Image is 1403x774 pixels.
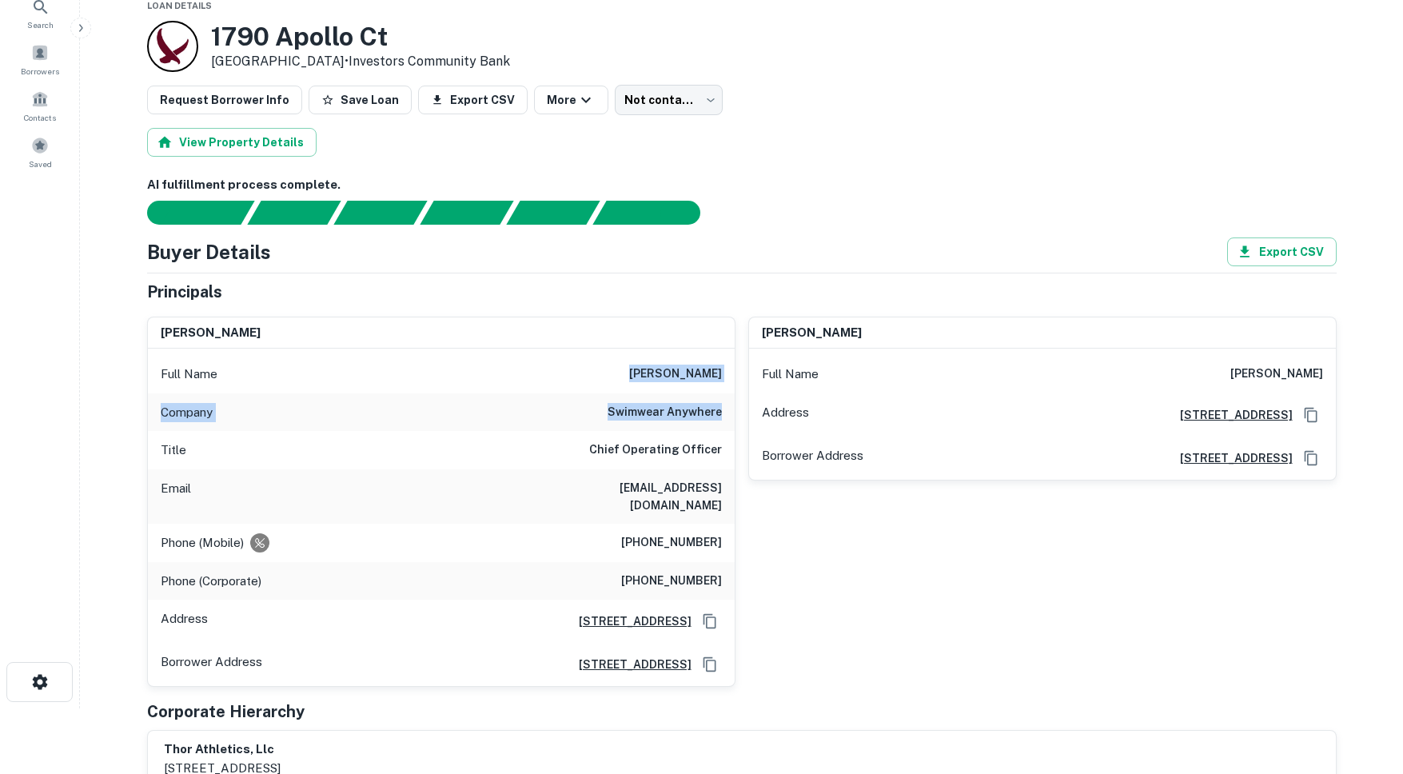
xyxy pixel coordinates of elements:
p: Address [762,403,809,427]
span: Borrowers [21,65,59,78]
p: [GEOGRAPHIC_DATA] • [211,52,510,71]
span: Loan Details [147,1,212,10]
button: Copy Address [1299,446,1323,470]
h6: [PERSON_NAME] [629,365,722,384]
div: Not contacted [615,85,723,115]
iframe: Chat Widget [1323,646,1403,723]
p: Borrower Address [762,446,863,470]
div: AI fulfillment process complete. [593,201,719,225]
button: Copy Address [1299,403,1323,427]
button: Export CSV [1227,237,1337,266]
p: Title [161,441,186,460]
p: Address [161,609,208,633]
button: More [534,86,608,114]
h6: [EMAIL_ADDRESS][DOMAIN_NAME] [530,479,722,514]
p: Full Name [762,365,819,384]
div: Requests to not be contacted at this number [250,533,269,553]
div: Sending borrower request to AI... [128,201,248,225]
div: Principals found, AI now looking for contact information... [420,201,513,225]
h6: AI fulfillment process complete. [147,176,1337,194]
p: Company [161,403,213,422]
button: View Property Details [147,128,317,157]
span: Saved [29,158,52,170]
h6: [PERSON_NAME] [762,324,862,342]
a: [STREET_ADDRESS] [566,656,692,673]
button: Export CSV [418,86,528,114]
p: Phone (Corporate) [161,572,261,591]
h6: [PHONE_NUMBER] [621,572,722,591]
a: Contacts [5,84,75,127]
div: Your request is received and processing... [247,201,341,225]
h6: Chief Operating Officer [589,441,722,460]
span: Search [27,18,54,31]
p: Email [161,479,191,514]
button: Request Borrower Info [147,86,302,114]
h6: [PERSON_NAME] [161,324,261,342]
p: Phone (Mobile) [161,533,244,553]
button: Copy Address [698,609,722,633]
a: [STREET_ADDRESS] [1167,406,1293,424]
p: Borrower Address [161,652,262,676]
h6: swimwear anywhere [608,403,722,422]
a: [STREET_ADDRESS] [566,612,692,630]
h4: Buyer Details [147,237,271,266]
div: Documents found, AI parsing details... [333,201,427,225]
button: Save Loan [309,86,412,114]
h5: Principals [147,280,222,304]
h6: [PERSON_NAME] [1230,365,1323,384]
p: Full Name [161,365,217,384]
a: Investors Community Bank [349,54,510,69]
h6: [PHONE_NUMBER] [621,533,722,553]
h6: thor athletics, llc [164,740,281,759]
a: Borrowers [5,38,75,81]
a: Saved [5,130,75,174]
button: Copy Address [698,652,722,676]
h5: Corporate Hierarchy [147,700,305,724]
div: Principals found, still searching for contact information. This may take time... [506,201,600,225]
a: [STREET_ADDRESS] [1167,449,1293,467]
h3: 1790 Apollo Ct [211,22,510,52]
span: Contacts [24,111,56,124]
